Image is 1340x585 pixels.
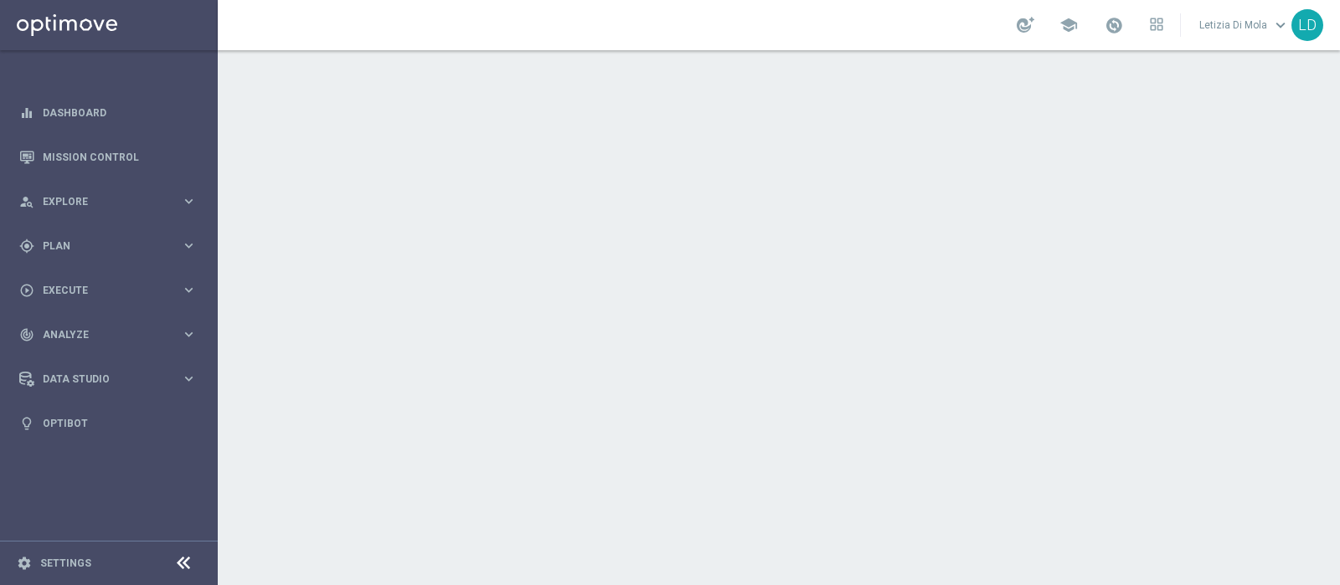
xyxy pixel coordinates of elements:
button: Mission Control [18,151,198,164]
div: Dashboard [19,90,197,135]
i: equalizer [19,105,34,121]
button: play_circle_outline Execute keyboard_arrow_right [18,284,198,297]
div: Data Studio [19,372,181,387]
button: gps_fixed Plan keyboard_arrow_right [18,239,198,253]
div: Plan [19,239,181,254]
a: Letizia Di Molakeyboard_arrow_down [1198,13,1291,38]
i: settings [17,556,32,571]
span: Plan [43,241,181,251]
span: keyboard_arrow_down [1271,16,1290,34]
div: Analyze [19,327,181,342]
i: person_search [19,194,34,209]
span: Analyze [43,330,181,340]
div: Optibot [19,401,197,445]
div: Mission Control [19,135,197,179]
i: lightbulb [19,416,34,431]
a: Mission Control [43,135,197,179]
a: Settings [40,558,91,568]
span: school [1059,16,1078,34]
i: keyboard_arrow_right [181,371,197,387]
a: Dashboard [43,90,197,135]
i: keyboard_arrow_right [181,326,197,342]
div: Execute [19,283,181,298]
div: LD [1291,9,1323,41]
button: person_search Explore keyboard_arrow_right [18,195,198,208]
i: keyboard_arrow_right [181,193,197,209]
button: lightbulb Optibot [18,417,198,430]
button: equalizer Dashboard [18,106,198,120]
i: play_circle_outline [19,283,34,298]
span: Explore [43,197,181,207]
i: gps_fixed [19,239,34,254]
div: Explore [19,194,181,209]
a: Optibot [43,401,197,445]
i: keyboard_arrow_right [181,238,197,254]
i: track_changes [19,327,34,342]
span: Execute [43,285,181,295]
i: keyboard_arrow_right [181,282,197,298]
button: Data Studio keyboard_arrow_right [18,372,198,386]
span: Data Studio [43,374,181,384]
button: track_changes Analyze keyboard_arrow_right [18,328,198,341]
